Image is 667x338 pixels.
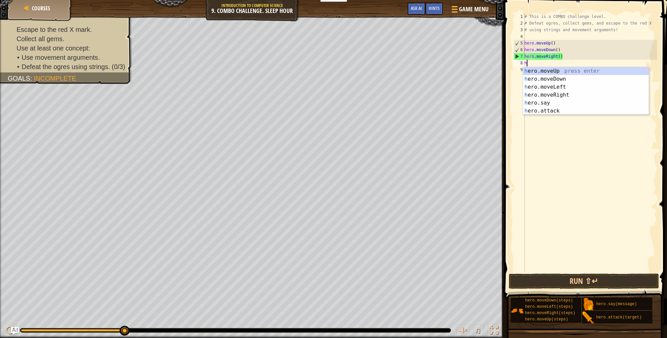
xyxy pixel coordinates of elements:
[513,27,525,33] div: 3
[17,44,90,52] span: Use at least one concept:
[514,53,525,60] div: 7
[32,5,50,12] span: Courses
[8,43,125,53] li: Use at least one concept:
[17,26,92,33] span: Escape to the red X mark.
[509,274,659,289] button: Run ⇧↵
[525,304,573,309] span: hero.moveLeft(steps)
[513,60,525,66] div: 8
[429,5,440,11] span: Hints
[8,25,125,34] li: Escape to the red X mark.
[582,298,595,311] img: portrait.png
[411,5,422,11] span: Ask AI
[596,302,637,306] span: hero.say(message)
[514,40,525,46] div: 5
[8,34,125,43] li: Collect all gems.
[525,298,573,303] span: hero.moveDown(steps)
[488,324,501,338] button: Toggle fullscreen
[457,324,470,338] button: Adjust volume
[582,311,595,324] img: portrait.png
[473,324,485,338] button: ♫
[30,75,34,82] span: :
[17,35,64,42] span: Collect all gems.
[8,75,30,82] span: Goals
[446,3,493,18] button: Game Menu
[407,3,425,15] button: Ask AI
[22,63,125,70] span: Defeat the ogres using strings. (0/3)
[17,62,125,71] li: Defeat the ogres using strings.
[17,54,19,61] i: •
[596,315,642,320] span: hero.attack(target)
[513,13,525,20] div: 1
[525,311,575,315] span: hero.moveRight(steps)
[17,53,125,62] li: Use movement arguments.
[3,324,17,338] button: ⌘ + P: Play
[34,75,76,82] span: Incomplete
[513,33,525,40] div: 4
[475,325,481,335] span: ♫
[459,5,489,14] span: Game Menu
[17,63,19,70] i: •
[513,66,525,73] div: 9
[514,46,525,53] div: 6
[30,5,50,12] a: Courses
[525,317,568,322] span: hero.moveUp(steps)
[511,304,523,317] img: portrait.png
[22,54,100,61] span: Use movement arguments.
[513,20,525,27] div: 2
[11,327,19,335] button: Ask AI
